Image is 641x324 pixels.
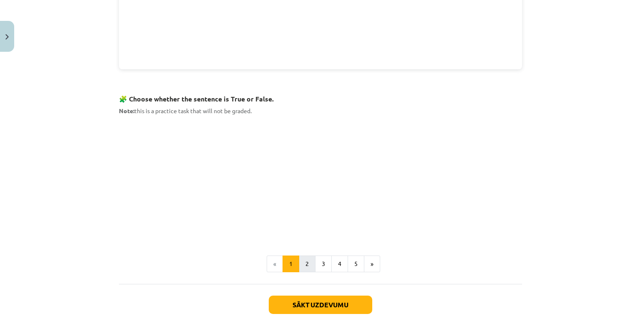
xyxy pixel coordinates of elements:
[119,107,134,114] strong: Note:
[315,256,332,272] button: 3
[119,120,522,235] iframe: Present tenses
[119,94,274,103] strong: 🧩 Choose whether the sentence is True or False.
[331,256,348,272] button: 4
[283,256,299,272] button: 1
[269,296,372,314] button: Sākt uzdevumu
[119,256,522,272] nav: Page navigation example
[348,256,364,272] button: 5
[364,256,380,272] button: »
[119,107,252,114] span: this is a practice task that will not be graded.
[299,256,315,272] button: 2
[5,34,9,40] img: icon-close-lesson-0947bae3869378f0d4975bcd49f059093ad1ed9edebbc8119c70593378902aed.svg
